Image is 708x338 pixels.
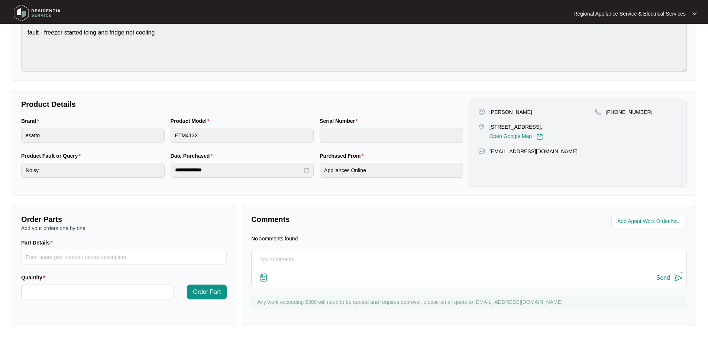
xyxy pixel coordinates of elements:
label: Part Details [21,239,56,246]
img: map-pin [478,123,485,130]
img: file-attachment-doc.svg [259,273,268,282]
input: Purchased From [320,163,463,178]
label: Product Fault or Query [21,152,84,160]
input: Add Agent Work Order No. [617,217,682,226]
img: map-pin [478,148,485,154]
label: Product Model [171,117,213,125]
p: Product Details [21,99,463,109]
img: map-pin [595,108,601,115]
img: Link-External [536,134,543,140]
input: Brand [21,128,165,143]
input: Product Model [171,128,314,143]
p: Comments [251,214,464,224]
img: residentia service logo [11,2,63,24]
span: Order Part [193,288,221,296]
textarea: fault - freezer started icing and fridge not cooling [21,22,687,72]
p: Order Parts [21,214,227,224]
img: user-pin [478,108,485,115]
input: Product Fault or Query [21,163,165,178]
input: Quantity [22,285,174,299]
input: Serial Number [320,128,463,143]
label: Quantity [21,274,48,281]
button: Send [656,273,683,283]
p: [STREET_ADDRESS], [489,123,543,131]
p: No comments found [251,235,298,242]
p: [PHONE_NUMBER] [606,108,653,116]
p: Any work exceeding $300 will need to be quoted and requires approval, please email quote to [EMAI... [257,298,683,306]
button: Order Part [187,285,227,299]
p: [EMAIL_ADDRESS][DOMAIN_NAME] [489,148,578,155]
label: Serial Number [320,117,361,125]
label: Brand [21,117,42,125]
img: dropdown arrow [692,12,697,16]
p: Add your orders one by one [21,224,227,232]
div: Send [656,275,670,281]
label: Date Purchased [171,152,216,160]
p: Regional Appliance Service & Electrical Services [573,10,686,17]
p: [PERSON_NAME] [489,108,532,116]
img: send-icon.svg [674,273,683,282]
label: Purchased From [320,152,366,160]
a: Open Google Map [489,134,543,140]
input: Date Purchased [175,166,303,174]
input: Part Details [21,250,227,265]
